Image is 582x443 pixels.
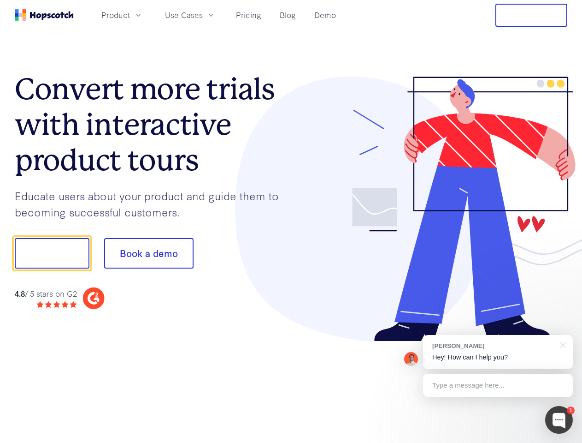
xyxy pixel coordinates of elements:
button: Product [96,7,148,23]
div: / 5 stars on G2 [15,288,77,299]
span: Product [101,9,130,21]
button: Show me! [15,238,89,269]
img: Mark Spera [404,352,418,366]
a: Home [15,9,74,21]
h1: Convert more trials with interactive product tours [15,72,291,178]
button: Book a demo [104,238,194,269]
a: Pricing [232,7,265,23]
button: Use Cases [159,7,221,23]
div: 1 [567,407,575,414]
div: [PERSON_NAME] [432,341,554,350]
p: Hey! How can I help you? [432,353,564,362]
a: Demo [311,7,340,23]
p: Educate users about your product and guide them to becoming successful customers. [15,188,291,220]
div: Type a message here... [423,374,573,397]
a: Blog [276,7,300,23]
strong: 4.8 [15,288,25,299]
button: Free Trial [495,4,567,27]
span: Use Cases [165,9,203,21]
